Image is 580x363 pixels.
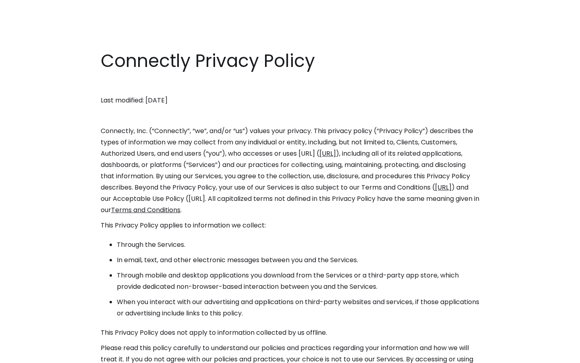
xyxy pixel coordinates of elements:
[117,239,479,250] li: Through the Services.
[101,95,479,106] p: Last modified: [DATE]
[101,327,479,338] p: This Privacy Policy does not apply to information collected by us offline.
[101,220,479,231] p: This Privacy Policy applies to information we collect:
[117,255,479,266] li: In email, text, and other electronic messages between you and the Services.
[101,48,479,73] h1: Connectly Privacy Policy
[101,79,479,91] p: ‍
[101,110,479,121] p: ‍
[111,205,180,215] a: Terms and Conditions
[435,183,452,192] a: [URL]
[101,125,479,216] p: Connectly, Inc. (“Connectly”, “we”, and/or “us”) values your privacy. This privacy policy (“Priva...
[117,270,479,292] li: Through mobile and desktop applications you download from the Services or a third-party app store...
[117,296,479,319] li: When you interact with our advertising and applications on third-party websites and services, if ...
[16,349,48,360] ul: Language list
[8,348,48,360] aside: Language selected: English
[319,149,336,158] a: [URL]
